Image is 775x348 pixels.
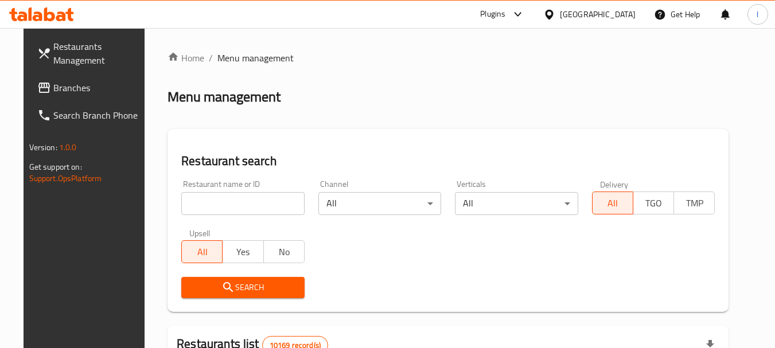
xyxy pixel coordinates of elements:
[268,244,300,260] span: No
[181,192,305,215] input: Search for restaurant name or ID..
[28,74,153,101] a: Branches
[168,88,281,106] h2: Menu management
[455,192,578,215] div: All
[592,191,633,214] button: All
[181,240,223,263] button: All
[673,191,715,214] button: TMP
[181,277,305,298] button: Search
[318,192,442,215] div: All
[59,140,77,155] span: 1.0.0
[29,140,57,155] span: Version:
[633,191,674,214] button: TGO
[29,159,82,174] span: Get support on:
[597,195,629,212] span: All
[757,8,758,21] span: l
[28,101,153,129] a: Search Branch Phone
[28,33,153,74] a: Restaurants Management
[600,180,629,188] label: Delivery
[209,51,213,65] li: /
[181,153,715,170] h2: Restaurant search
[29,171,102,186] a: Support.OpsPlatform
[560,8,636,21] div: [GEOGRAPHIC_DATA]
[186,244,218,260] span: All
[53,81,144,95] span: Branches
[189,229,211,237] label: Upsell
[168,51,204,65] a: Home
[638,195,669,212] span: TGO
[53,108,144,122] span: Search Branch Phone
[53,40,144,67] span: Restaurants Management
[679,195,710,212] span: TMP
[222,240,263,263] button: Yes
[480,7,505,21] div: Plugins
[168,51,729,65] nav: breadcrumb
[263,240,305,263] button: No
[190,280,295,295] span: Search
[217,51,294,65] span: Menu management
[227,244,259,260] span: Yes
